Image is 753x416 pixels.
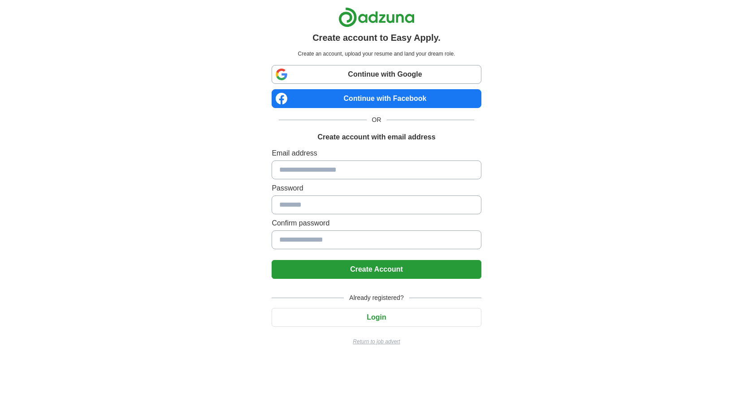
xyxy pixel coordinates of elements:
span: Already registered? [344,293,409,303]
a: Continue with Google [272,65,481,84]
button: Create Account [272,260,481,279]
img: Adzuna logo [338,7,415,27]
a: Return to job advert [272,338,481,346]
span: OR [367,115,387,125]
label: Email address [272,148,481,159]
h1: Create account with email address [317,132,435,143]
a: Continue with Facebook [272,89,481,108]
label: Confirm password [272,218,481,229]
label: Password [272,183,481,194]
h1: Create account to Easy Apply. [312,31,441,44]
p: Create an account, upload your resume and land your dream role. [273,50,479,58]
button: Login [272,308,481,327]
a: Login [272,313,481,321]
